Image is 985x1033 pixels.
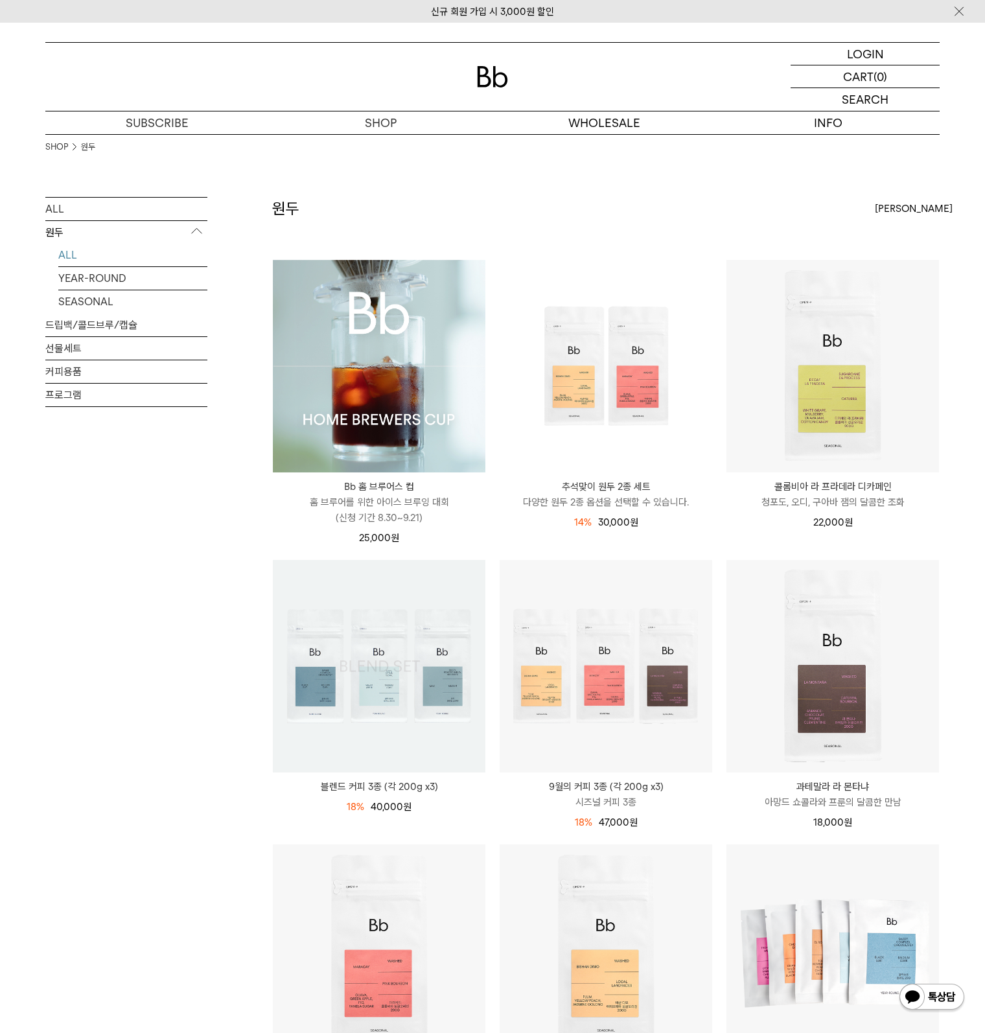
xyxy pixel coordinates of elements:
p: CART [843,65,874,87]
a: SHOP [269,111,492,134]
span: 25,000 [359,532,399,544]
span: 40,000 [371,801,411,813]
a: ALL [58,244,207,266]
p: (0) [874,65,887,87]
div: 14% [574,515,592,530]
div: 18% [575,815,592,830]
p: 9월의 커피 3종 (각 200g x3) [500,779,712,795]
p: 다양한 원두 2종 옵션을 선택할 수 있습니다. [500,494,712,510]
p: 시즈널 커피 3종 [500,795,712,810]
p: SEARCH [842,88,888,111]
a: 원두 [81,141,95,154]
img: 9월의 커피 3종 (각 200g x3) [500,560,712,772]
p: WHOLESALE [492,111,716,134]
a: 드립백/콜드브루/캡슐 [45,314,207,336]
a: 추석맞이 원두 2종 세트 다양한 원두 2종 옵션을 선택할 수 있습니다. [500,479,712,510]
span: [PERSON_NAME] [875,201,953,216]
a: 블렌드 커피 3종 (각 200g x3) [273,779,485,795]
h2: 원두 [272,198,299,220]
span: 22,000 [813,516,853,528]
p: LOGIN [847,43,884,65]
a: SUBSCRIBE [45,111,269,134]
span: 원 [391,532,399,544]
p: 추석맞이 원두 2종 세트 [500,479,712,494]
p: 콜롬비아 라 프라데라 디카페인 [726,479,939,494]
p: INFO [716,111,940,134]
p: 홈 브루어를 위한 아이스 브루잉 대회 (신청 기간 8.30~9.21) [273,494,485,526]
img: 과테말라 라 몬타냐 [726,560,939,772]
a: 9월의 커피 3종 (각 200g x3) 시즈널 커피 3종 [500,779,712,810]
a: LOGIN [791,43,940,65]
a: 선물세트 [45,337,207,360]
a: Bb 홈 브루어스 컵 홈 브루어를 위한 아이스 브루잉 대회(신청 기간 8.30~9.21) [273,479,485,526]
img: 카카오톡 채널 1:1 채팅 버튼 [898,982,966,1014]
p: Bb 홈 브루어스 컵 [273,479,485,494]
p: 청포도, 오디, 구아바 잼의 달콤한 조화 [726,494,939,510]
img: 1000001223_add2_021.jpg [273,260,485,472]
a: SHOP [45,141,68,154]
a: 프로그램 [45,384,207,406]
img: 1000001179_add2_053.png [273,560,485,772]
a: SEASONAL [58,290,207,313]
a: CART (0) [791,65,940,88]
img: 추석맞이 원두 2종 세트 [500,260,712,472]
a: 콜롬비아 라 프라데라 디카페인 청포도, 오디, 구아바 잼의 달콤한 조화 [726,479,939,510]
span: 원 [844,516,853,528]
a: Bb 홈 브루어스 컵 [273,260,485,472]
img: 콜롬비아 라 프라데라 디카페인 [726,260,939,472]
a: 블렌드 커피 3종 (각 200g x3) [273,560,485,772]
span: 30,000 [598,516,638,528]
span: 원 [844,817,852,828]
span: 18,000 [813,817,852,828]
div: 18% [347,799,364,815]
span: 원 [629,817,638,828]
span: 원 [630,516,638,528]
a: ALL [45,198,207,220]
p: 아망드 쇼콜라와 프룬의 달콤한 만남 [726,795,939,810]
a: 커피용품 [45,360,207,383]
span: 원 [403,801,411,813]
a: 과테말라 라 몬타냐 아망드 쇼콜라와 프룬의 달콤한 만남 [726,779,939,810]
p: 과테말라 라 몬타냐 [726,779,939,795]
img: 로고 [477,66,508,87]
a: YEAR-ROUND [58,267,207,290]
p: 원두 [45,221,207,244]
a: 신규 회원 가입 시 3,000원 할인 [431,6,554,17]
span: 47,000 [599,817,638,828]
